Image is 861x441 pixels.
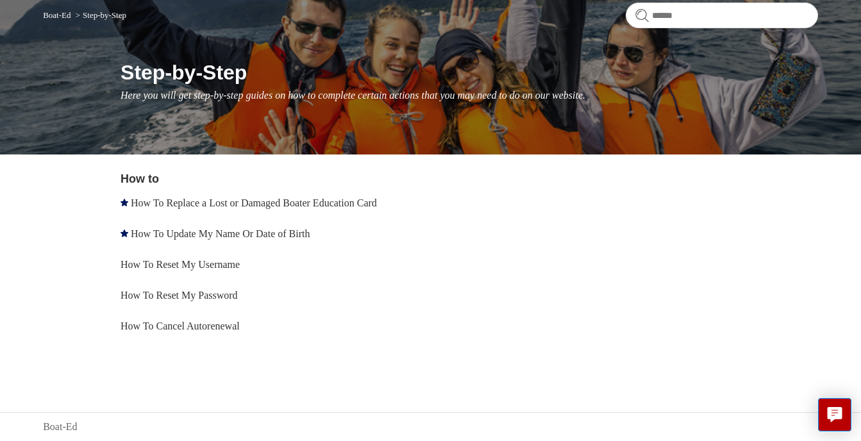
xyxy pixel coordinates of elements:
[121,229,128,237] svg: Promoted article
[43,10,73,20] li: Boat-Ed
[818,398,851,431] button: Live chat
[121,320,240,331] a: How To Cancel Autorenewal
[43,419,77,435] a: Boat-Ed
[121,88,818,103] p: Here you will get step-by-step guides on how to complete certain actions that you may need to do ...
[626,3,818,28] input: Search
[131,228,310,239] a: How To Update My Name Or Date of Birth
[43,10,71,20] a: Boat-Ed
[131,197,377,208] a: How To Replace a Lost or Damaged Boater Education Card
[121,57,818,88] h1: Step-by-Step
[121,172,159,185] a: How to
[121,290,238,301] a: How To Reset My Password
[73,10,126,20] li: Step-by-Step
[121,199,128,206] svg: Promoted article
[121,259,240,270] a: How To Reset My Username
